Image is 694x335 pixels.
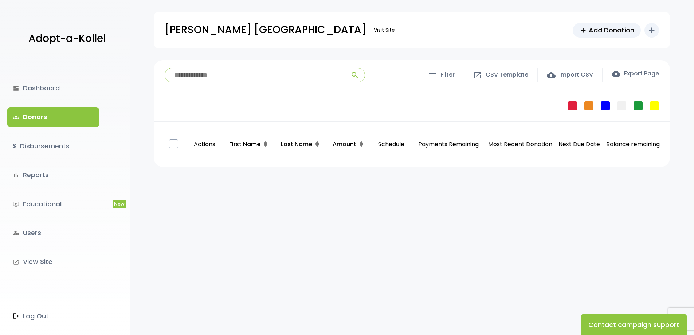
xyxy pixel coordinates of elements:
p: Schedule [374,132,409,157]
i: add [647,26,656,35]
a: groupsDonors [7,107,99,127]
span: Import CSV [559,70,593,80]
span: cloud_download [612,69,620,78]
span: Add Donation [589,25,634,35]
a: Visit Site [370,23,399,37]
i: ondemand_video [13,201,19,207]
span: open_in_new [473,71,482,79]
span: filter_list [428,71,437,79]
i: launch [13,259,19,265]
a: manage_accountsUsers [7,223,99,243]
span: Filter [440,70,455,80]
a: launchView Site [7,252,99,272]
a: addAdd Donation [573,23,641,38]
button: Contact campaign support [581,314,687,335]
button: add [644,23,659,38]
p: [PERSON_NAME] [GEOGRAPHIC_DATA] [165,21,366,39]
p: Balance remaining [606,139,660,150]
p: Most Recent Donation [488,139,552,150]
i: dashboard [13,85,19,91]
a: dashboardDashboard [7,78,99,98]
a: Adopt-a-Kollel [25,21,106,57]
a: $Disbursements [7,136,99,156]
a: Log Out [7,306,99,326]
span: add [579,26,587,34]
span: cloud_upload [547,71,556,79]
i: bar_chart [13,172,19,178]
span: groups [13,114,19,121]
span: New [113,200,126,208]
p: Next Due Date [558,139,600,150]
a: bar_chartReports [7,165,99,185]
span: Last Name [281,140,312,148]
i: $ [13,141,16,152]
p: Adopt-a-Kollel [28,30,106,48]
i: manage_accounts [13,230,19,236]
p: Payments Remaining [415,132,482,157]
span: First Name [229,140,260,148]
span: Amount [333,140,356,148]
p: Actions [189,132,220,157]
button: search [345,68,365,82]
label: Export Page [612,69,659,78]
span: search [350,71,359,79]
span: CSV Template [486,70,528,80]
a: ondemand_videoEducationalNew [7,194,99,214]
